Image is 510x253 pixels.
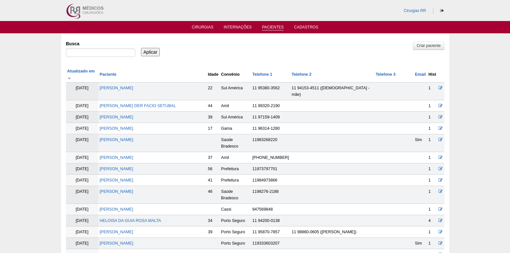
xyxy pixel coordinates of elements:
[100,137,133,142] a: [PERSON_NAME]
[251,152,290,163] td: [PHONE_NUMBER]
[251,238,290,249] td: 119333603207
[220,82,251,100] td: Sul América
[141,48,160,56] input: Aplicar
[100,241,133,246] a: [PERSON_NAME]
[251,112,290,123] td: 11 97159-1409
[251,215,290,226] td: 11 94200-0138
[220,215,251,226] td: Porto Seguro
[220,238,251,249] td: Porto Seguro
[66,238,99,249] td: [DATE]
[414,134,427,152] td: Sim
[207,226,220,238] td: 39
[66,82,99,100] td: [DATE]
[220,123,251,134] td: Gama
[207,123,220,134] td: 17
[251,226,290,238] td: 11 95870-7857
[427,67,438,82] th: Hist
[224,25,252,31] a: Internações
[66,204,99,215] td: [DATE]
[427,112,438,123] td: 1
[251,175,290,186] td: 11984973866
[66,163,99,175] td: [DATE]
[427,100,438,112] td: 1
[427,238,438,249] td: 1
[427,226,438,238] td: 1
[207,163,220,175] td: 56
[292,72,311,77] a: Telefone 2
[66,152,99,163] td: [DATE]
[252,72,272,77] a: Telefone 1
[66,175,99,186] td: [DATE]
[404,8,426,13] a: Cirurgias RR
[220,134,251,152] td: Saúde Bradesco
[66,112,99,123] td: [DATE]
[67,69,95,80] a: Atualizado em
[251,204,290,215] td: 947569848
[427,152,438,163] td: 1
[192,25,213,31] a: Cirurgias
[427,123,438,134] td: 1
[207,215,220,226] td: 34
[427,186,438,204] td: 1
[220,100,251,112] td: Amil
[207,100,220,112] td: 44
[100,126,133,131] a: [PERSON_NAME]
[207,67,220,82] th: Idade
[100,72,116,77] a: Paciente
[414,238,427,249] td: Sim
[440,9,444,13] i: Sair
[100,86,133,90] a: [PERSON_NAME]
[251,123,290,134] td: 11 96314-1280
[66,100,99,112] td: [DATE]
[220,186,251,204] td: Saúde Bradesco
[427,82,438,100] td: 1
[427,204,438,215] td: 1
[294,25,318,31] a: Cadastros
[220,112,251,123] td: Sul América
[251,163,290,175] td: 11973797701
[251,82,290,100] td: 11 95380-3562
[66,40,135,47] label: Busca
[66,123,99,134] td: [DATE]
[100,218,161,223] a: HELOISA DA GUIA ROSA MALTA
[427,215,438,226] td: 4
[415,72,426,77] a: Email
[100,104,176,108] a: [PERSON_NAME] DER FACIO SETUBAL
[66,186,99,204] td: [DATE]
[251,134,290,152] td: 11983268220
[207,112,220,123] td: 39
[220,67,251,82] th: Convênio
[290,82,374,100] td: 11 94153-4511 ([DEMOGRAPHIC_DATA] - mãe)
[100,207,133,212] a: [PERSON_NAME]
[251,100,290,112] td: 11 99320-2190
[100,178,133,182] a: [PERSON_NAME]
[220,152,251,163] td: Amil
[207,175,220,186] td: 41
[67,76,71,80] img: ordem crescente
[220,163,251,175] td: Prefeitura
[290,226,374,238] td: 11 98860-0605 ([PERSON_NAME])
[66,49,135,57] input: Digite os termos que você deseja procurar.
[262,25,284,30] a: Pacientes
[100,115,133,119] a: [PERSON_NAME]
[251,186,290,204] td: 1198276-2188
[427,134,438,152] td: 1
[100,189,133,194] a: [PERSON_NAME]
[207,152,220,163] td: 37
[66,215,99,226] td: [DATE]
[207,186,220,204] td: 46
[100,155,133,160] a: [PERSON_NAME]
[413,41,444,50] a: Criar paciente
[220,204,251,215] td: Cassi
[66,226,99,238] td: [DATE]
[220,175,251,186] td: Prefeitura
[427,163,438,175] td: 1
[66,134,99,152] td: [DATE]
[376,72,396,77] a: Telefone 3
[100,167,133,171] a: [PERSON_NAME]
[100,230,133,234] a: [PERSON_NAME]
[207,82,220,100] td: 22
[220,226,251,238] td: Porto Seguro
[427,175,438,186] td: 1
